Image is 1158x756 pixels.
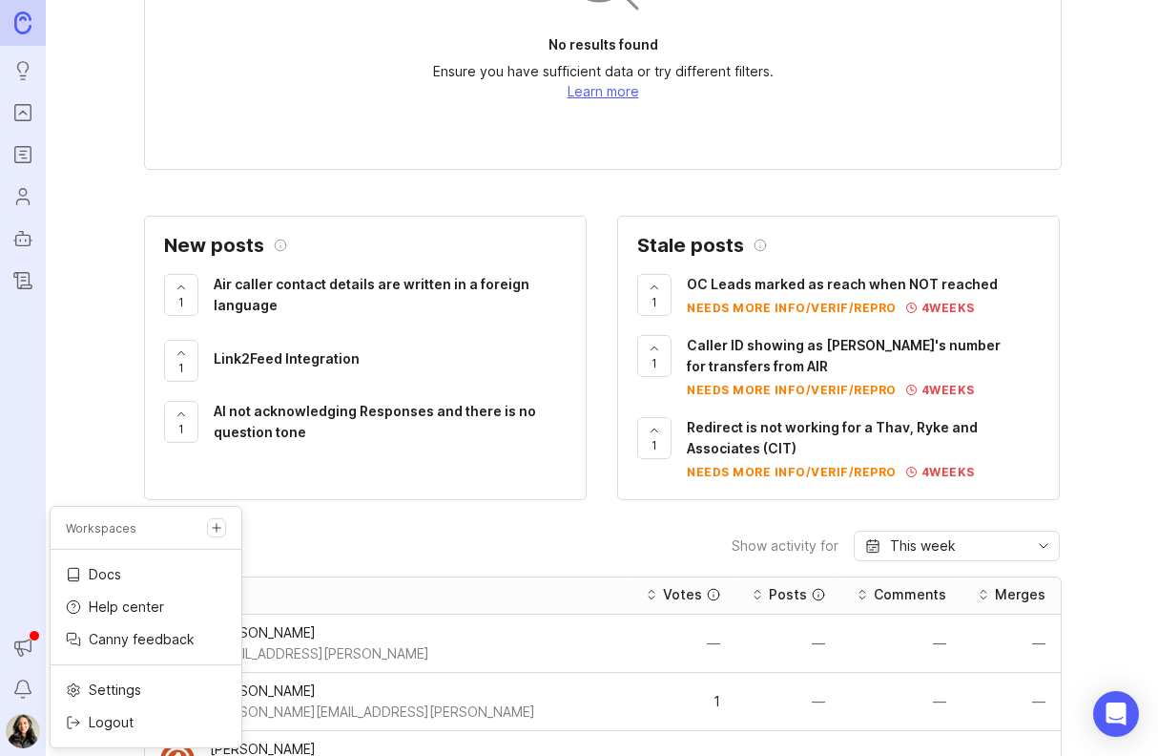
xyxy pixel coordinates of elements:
span: Air caller contact details are written in a foreign language [214,276,529,313]
p: Docs [89,565,121,584]
a: Link2Feed Integration [214,348,567,374]
p: Workspaces [66,520,136,536]
img: svg+xml;base64,PHN2ZyB3aWR0aD0iMTEiIGhlaWdodD0iMTEiIGZpbGw9Im5vbmUiIHhtbG5zPSJodHRwOi8vd3d3LnczLm... [906,467,917,477]
h2: Stale posts [637,236,744,255]
h2: New posts [164,236,264,255]
span: Link2Feed Integration [214,350,360,367]
div: 4 weeks [917,464,975,480]
div: needs more info/verif/repro [687,464,897,480]
button: 1 [164,274,198,316]
button: Notifications [6,672,40,706]
div: This week [890,535,956,556]
span: 1 [651,294,657,310]
img: Canny Home [14,11,31,33]
a: Create a new workspace [207,518,226,537]
span: 1 [178,360,184,376]
a: Ideas [6,53,40,88]
div: — [751,695,825,708]
p: Logout [89,713,134,732]
div: 4 weeks [917,382,975,398]
span: 1 [651,437,657,453]
a: AI not acknowledging Responses and there is no question tone [214,401,567,448]
p: Ensure you have sufficient data or try different filters. [433,62,774,81]
a: Caller ID showing as [PERSON_NAME]'s number for transfers from AIRneeds more info/verif/repro4weeks [687,335,1040,398]
img: svg+xml;base64,PHN2ZyB3aWR0aD0iMTEiIGhlaWdodD0iMTEiIGZpbGw9Im5vbmUiIHhtbG5zPSJodHRwOi8vd3d3LnczLm... [906,303,917,313]
a: Users [6,179,40,214]
button: Announcements [6,630,40,664]
div: 4 weeks [917,300,975,316]
div: Posts [769,585,807,604]
img: svg+xml;base64,PHN2ZyB3aWR0aD0iMTEiIGhlaWdodD0iMTEiIGZpbGw9Im5vbmUiIHhtbG5zPSJodHRwOi8vd3d3LnczLm... [906,385,917,395]
div: Votes [663,585,702,604]
div: Comments [874,585,946,604]
div: [PERSON_NAME] [210,622,429,643]
button: 1 [164,401,198,443]
a: Portal [6,95,40,130]
div: Show activity for [732,539,838,553]
button: 1 [637,274,672,316]
a: Autopilot [6,221,40,256]
img: Ysabelle Eugenio [6,714,40,748]
svg: toggle icon [1028,538,1059,554]
a: OC Leads marked as reach when NOT reachedneeds more info/verif/repro4weeks [687,274,1040,316]
button: 1 [164,340,198,382]
p: Canny feedback [89,630,195,649]
p: Settings [89,681,141,700]
p: Help center [89,598,164,617]
a: Roadmaps [6,137,40,172]
span: 1 [178,294,184,310]
div: — [977,695,1045,708]
div: [PERSON_NAME] [210,681,535,702]
div: [EMAIL_ADDRESS][PERSON_NAME] [210,643,429,664]
div: — [977,637,1045,650]
button: 1 [637,417,672,459]
div: 1 [645,695,720,708]
a: Docs [51,559,241,590]
div: Open Intercom Messenger [1093,691,1139,737]
a: Redirect is not working for a Thav, Ryke and Associates (CIT)needs more info/verif/repro4weeks [687,417,1040,480]
span: 1 [651,355,657,371]
a: Air caller contact details are written in a foreign language [214,274,567,321]
span: OC Leads marked as reach when NOT reached [687,276,998,292]
p: No results found [548,35,658,54]
div: — [856,637,946,650]
a: Changelog [6,263,40,298]
span: Caller ID showing as [PERSON_NAME]'s number for transfers from AIR [687,337,1001,374]
div: — [751,637,825,650]
div: needs more info/verif/repro [687,382,897,398]
div: — [645,637,720,650]
a: Settings [51,675,241,705]
span: AI not acknowledging Responses and there is no question tone [214,403,536,440]
a: Canny feedback [51,624,241,655]
button: 1 [637,335,672,377]
a: Learn more [568,83,639,99]
div: [PERSON_NAME][EMAIL_ADDRESS][PERSON_NAME] [210,702,535,723]
div: Merges [995,585,1045,604]
a: Help center [51,592,241,622]
div: — [856,695,946,708]
div: needs more info/verif/repro [687,300,897,316]
span: 1 [178,421,184,437]
span: Redirect is not working for a Thav, Ryke and Associates (CIT) [687,419,978,456]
